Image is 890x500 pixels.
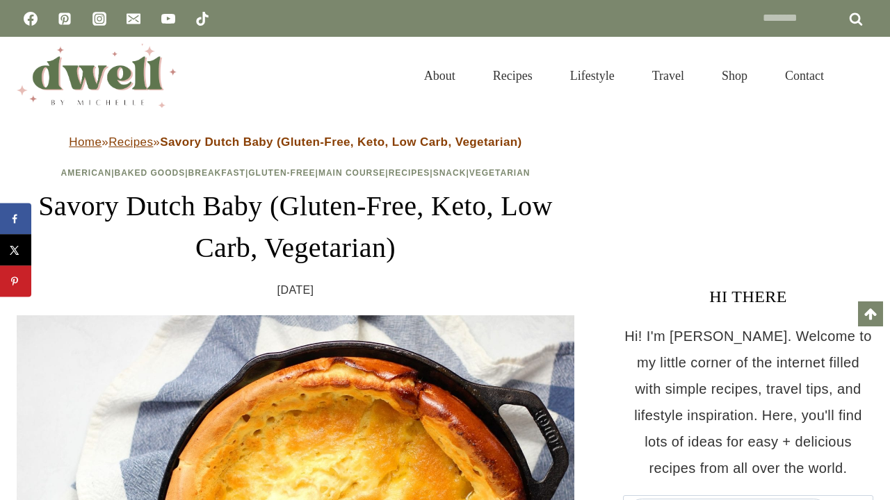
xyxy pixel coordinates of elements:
a: Baked Goods [115,168,186,178]
time: [DATE] [277,280,314,301]
a: YouTube [154,5,182,33]
a: Breakfast [188,168,245,178]
a: Vegetarian [469,168,531,178]
a: Main Course [318,168,385,178]
a: Recipes [108,135,153,149]
img: DWELL by michelle [17,44,177,108]
h3: HI THERE [623,284,873,309]
nav: Primary Navigation [405,51,843,100]
p: Hi! I'm [PERSON_NAME]. Welcome to my little corner of the internet filled with simple recipes, tr... [623,323,873,481]
a: TikTok [188,5,216,33]
a: Instagram [86,5,113,33]
a: About [405,51,474,100]
a: Travel [633,51,703,100]
a: Lifestyle [551,51,633,100]
a: American [60,168,111,178]
a: Facebook [17,5,44,33]
button: View Search Form [850,64,873,87]
a: Snack [433,168,467,178]
strong: Savory Dutch Baby (Gluten-Free, Keto, Low Carb, Vegetarian) [160,135,521,149]
a: Recipes [474,51,551,100]
a: Home [69,135,102,149]
a: Contact [766,51,843,100]
a: Gluten-Free [248,168,315,178]
a: Email [120,5,147,33]
a: Pinterest [51,5,79,33]
a: Scroll to top [858,301,883,326]
a: Shop [703,51,766,100]
h1: Savory Dutch Baby (Gluten-Free, Keto, Low Carb, Vegetarian) [17,185,574,269]
a: Recipes [389,168,430,178]
span: » » [69,135,521,149]
span: | | | | | | | [60,168,530,178]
